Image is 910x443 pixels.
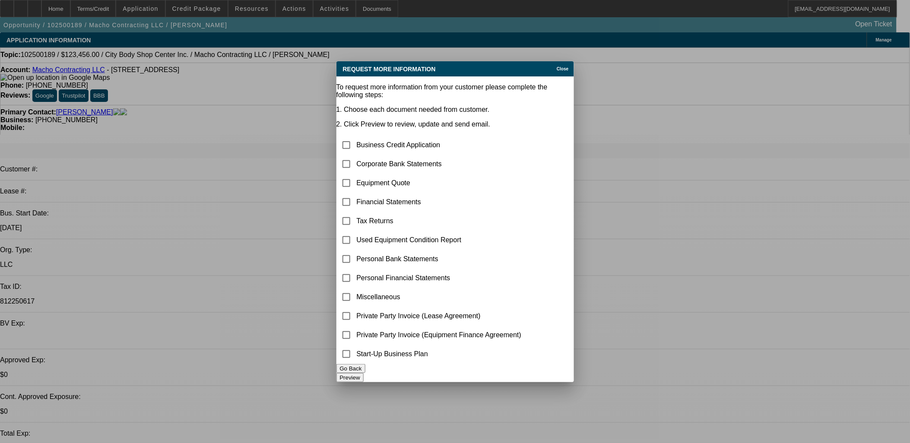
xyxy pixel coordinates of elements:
[356,231,522,249] td: Used Equipment Condition Report
[343,66,436,73] span: Request More Information
[336,364,365,373] button: Go Back
[356,269,522,287] td: Personal Financial Statements
[356,193,522,211] td: Financial Statements
[336,106,574,114] p: 1. Choose each document needed from customer.
[336,120,574,128] p: 2. Click Preview to review, update and send email.
[356,212,522,230] td: Tax Returns
[356,155,522,173] td: Corporate Bank Statements
[356,250,522,268] td: Personal Bank Statements
[336,373,364,382] button: Preview
[557,66,568,71] span: Close
[356,288,522,306] td: Miscellaneous
[356,174,522,192] td: Equipment Quote
[356,345,522,363] td: Start-Up Business Plan
[356,307,522,325] td: Private Party Invoice (Lease Agreement)
[356,326,522,344] td: Private Party Invoice (Equipment Finance Agreement)
[356,136,522,154] td: Business Credit Application
[336,83,574,99] p: To request more information from your customer please complete the following steps:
